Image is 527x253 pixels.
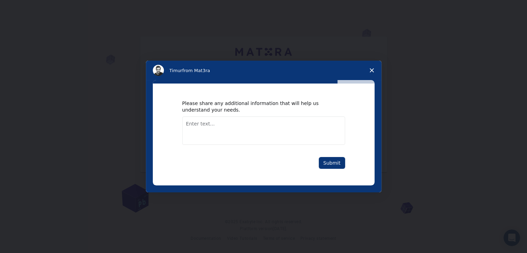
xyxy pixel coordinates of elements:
span: from Mat3ra [182,68,210,73]
span: Support [14,5,39,11]
textarea: Enter text... [182,116,345,145]
span: Timur [169,68,182,73]
div: Please share any additional information that will help us understand your needs. [182,100,335,113]
span: Close survey [362,61,381,80]
img: Profile image for Timur [153,65,164,76]
button: Submit [319,157,345,169]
